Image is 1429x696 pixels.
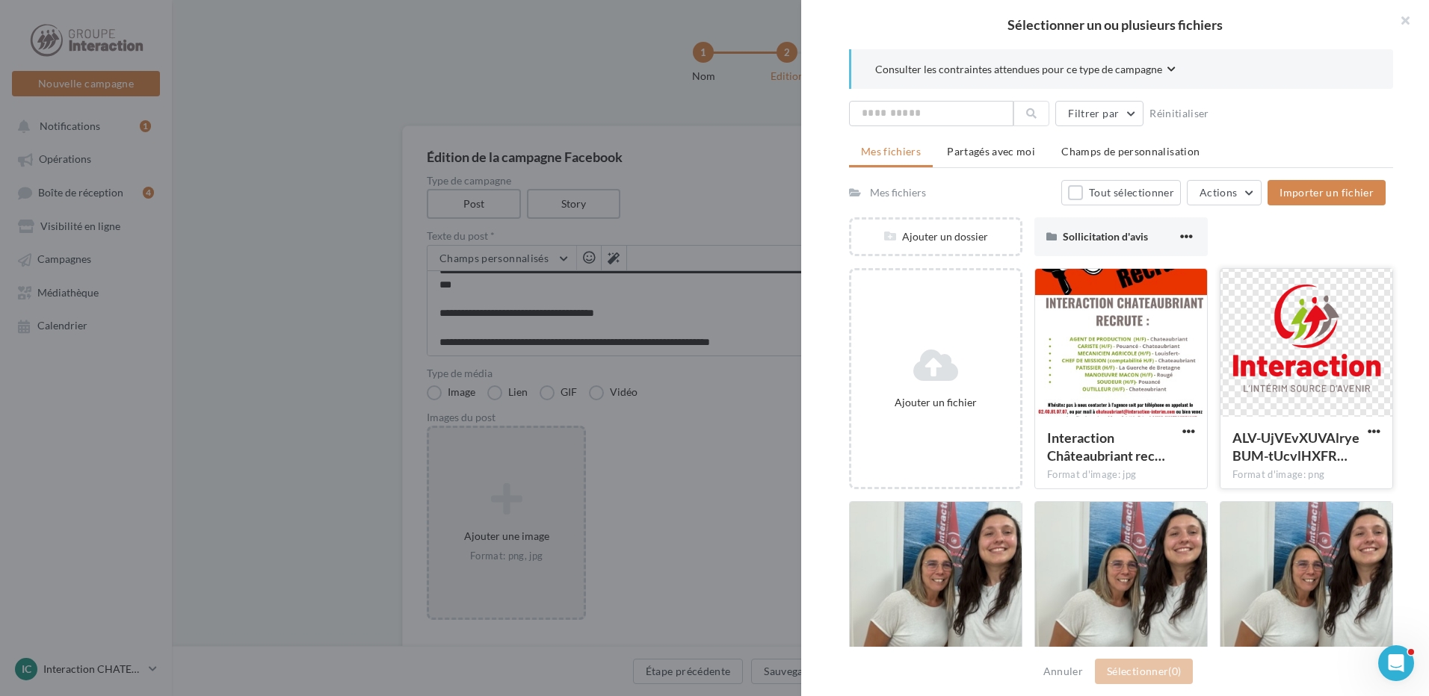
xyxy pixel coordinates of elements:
[1378,645,1414,681] iframe: Intercom live chat
[1232,468,1380,482] div: Format d'image: png
[1200,186,1237,199] span: Actions
[947,145,1035,158] span: Partagés avec moi
[1063,230,1148,243] span: Sollicitation d'avis
[1143,105,1215,122] button: Réinitialiser
[1037,662,1089,680] button: Annuler
[1047,468,1195,482] div: Format d'image: jpg
[1055,101,1143,126] button: Filtrer par
[1061,145,1200,158] span: Champs de personnalisation
[870,185,926,200] div: Mes fichiers
[875,61,1176,80] button: Consulter les contraintes attendues pour ce type de campagne
[825,18,1405,31] h2: Sélectionner un ou plusieurs fichiers
[1168,665,1181,677] span: (0)
[857,395,1014,410] div: Ajouter un fichier
[1268,180,1386,205] button: Importer un fichier
[1187,180,1262,205] button: Actions
[1232,429,1359,464] span: ALV-UjVEvXUVAlryeBUM-tUcvlHXFRiZv8z8qkzcgh1C7lrcnz8g-2er
[1095,659,1193,684] button: Sélectionner(0)
[851,229,1020,244] div: Ajouter un dossier
[875,62,1162,77] span: Consulter les contraintes attendues pour ce type de campagne
[1061,180,1181,205] button: Tout sélectionner
[1280,186,1374,199] span: Importer un fichier
[861,145,921,158] span: Mes fichiers
[1047,429,1165,464] span: Interaction Châteaubriant recrute (4)_page-0001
